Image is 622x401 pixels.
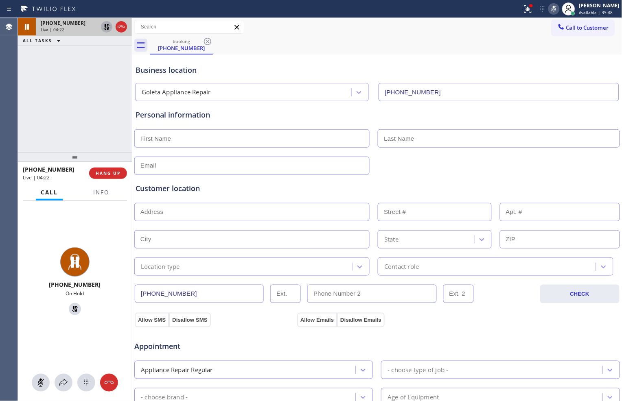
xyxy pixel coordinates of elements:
span: Call to Customer [566,24,609,31]
button: Unhold Customer [69,303,81,315]
button: Call to Customer [552,20,614,35]
button: Open dialpad [77,374,95,392]
span: Appointment [134,341,295,352]
button: Disallow SMS [169,313,211,327]
input: Ext. [270,285,301,303]
div: Contact role [384,262,419,271]
input: Phone Number [135,285,264,303]
input: Ext. 2 [443,285,474,303]
button: Info [88,185,114,200]
div: booking [151,38,212,44]
div: Goleta Appliance Repair [142,88,211,97]
input: Phone Number 2 [307,285,436,303]
input: Search [135,20,244,33]
input: City [134,230,370,248]
button: Disallow Emails [337,313,385,327]
div: Appliance Repair Regular [141,365,213,375]
div: [PERSON_NAME] [579,2,620,9]
button: CHECK [540,285,620,303]
input: Street # [378,203,491,221]
div: Business location [136,65,619,76]
div: - choose type of job - [388,365,448,375]
div: [PHONE_NUMBER] [151,44,212,52]
button: Allow Emails [297,313,337,327]
span: On Hold [66,290,84,297]
span: Call [41,189,58,196]
div: Location type [141,262,180,271]
input: Last Name [378,129,620,148]
span: [PHONE_NUMBER] [49,281,101,288]
input: Apt. # [500,203,620,221]
button: Hang up [116,21,127,33]
span: ALL TASKS [23,38,52,44]
button: Hang up [100,374,118,392]
input: Email [134,157,370,175]
button: Open directory [55,374,72,392]
div: Customer location [136,183,619,194]
span: Live | 04:22 [23,174,50,181]
div: Personal information [136,109,619,120]
button: Unhold Customer [101,21,112,33]
input: First Name [134,129,370,148]
button: Mute [548,3,560,15]
button: HANG UP [89,168,127,179]
span: Live | 04:22 [41,27,64,33]
button: ALL TASKS [18,36,68,46]
span: [PHONE_NUMBER] [23,166,74,173]
div: State [384,235,399,244]
span: Available | 35:48 [579,10,613,15]
input: Address [134,203,370,221]
input: ZIP [500,230,620,248]
input: Phone Number [379,83,619,101]
span: Info [93,189,109,196]
button: Call [36,185,63,200]
div: (805) 341-6261 [151,36,212,54]
span: HANG UP [96,170,120,176]
button: Mute [32,374,50,392]
span: [PHONE_NUMBER] [41,20,85,26]
button: Allow SMS [135,313,169,327]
